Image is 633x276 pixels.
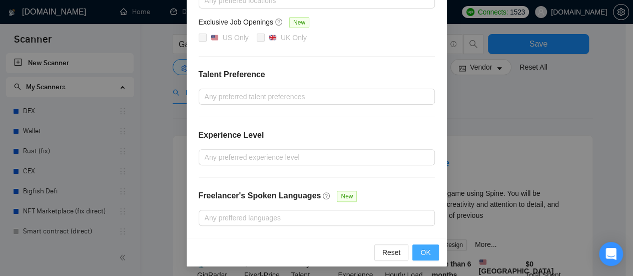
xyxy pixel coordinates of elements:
div: Open Intercom Messenger [599,242,623,266]
h5: Exclusive Job Openings [199,17,273,28]
span: OK [420,247,430,258]
span: Reset [382,247,401,258]
img: 🇺🇸 [211,34,218,41]
span: question-circle [323,192,331,200]
button: OK [412,244,438,260]
button: Reset [374,244,409,260]
div: US Only [223,32,249,43]
h4: Freelancer's Spoken Languages [199,190,321,202]
span: New [337,191,357,202]
h4: Talent Preference [199,69,435,81]
img: 🇬🇧 [269,34,276,41]
span: New [289,17,309,28]
span: question-circle [275,18,283,26]
div: UK Only [281,32,307,43]
h4: Experience Level [199,129,264,141]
